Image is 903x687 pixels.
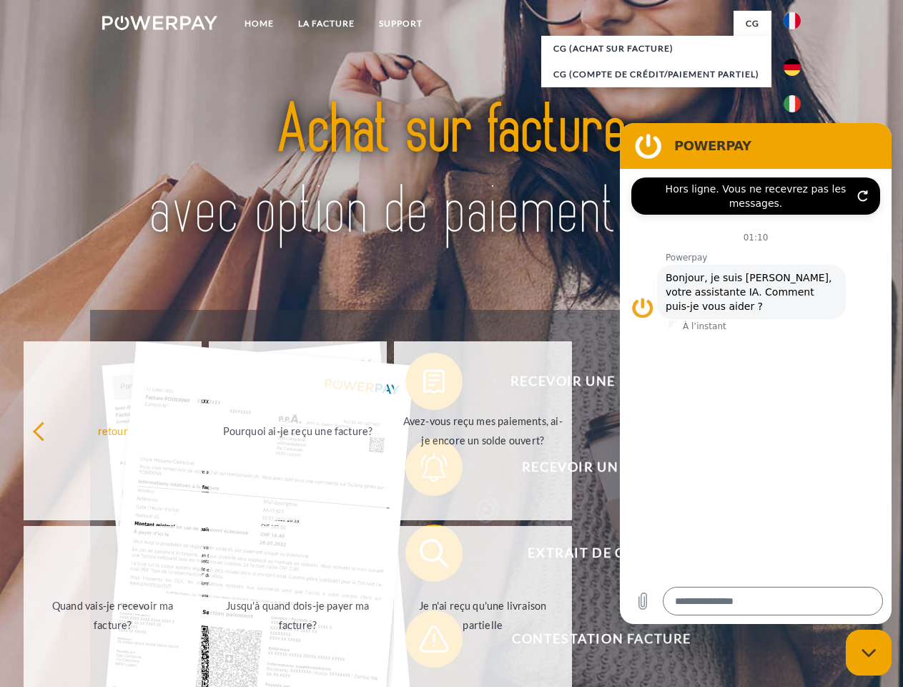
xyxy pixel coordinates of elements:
div: Avez-vous reçu mes paiements, ai-je encore un solde ouvert? [403,411,563,450]
img: it [784,95,801,112]
iframe: Bouton de lancement de la fenêtre de messagerie, conversation en cours [846,630,892,676]
button: Recevoir un rappel? [405,439,777,496]
iframe: Fenêtre de messagerie [620,123,892,624]
a: Support [367,11,435,36]
div: Quand vais-je recevoir ma facture? [32,596,193,635]
button: Extrait de compte [405,525,777,582]
button: Recevoir une facture ? [405,353,777,410]
span: Recevoir une facture ? [426,353,776,410]
span: Recevoir un rappel? [426,439,776,496]
div: Je n'ai reçu qu'une livraison partielle [403,596,563,635]
span: Extrait de compte [426,525,776,582]
div: retour [32,421,193,440]
span: Contestation Facture [426,610,776,668]
img: de [784,59,801,76]
a: Avez-vous reçu mes paiements, ai-je encore un solde ouvert? [394,341,572,520]
button: Contestation Facture [405,610,777,668]
img: title-powerpay_fr.svg [137,69,766,274]
a: Home [232,11,286,36]
a: CG (Compte de crédit/paiement partiel) [541,62,771,87]
a: CG (achat sur facture) [541,36,771,62]
img: fr [784,12,801,29]
a: LA FACTURE [286,11,367,36]
div: Pourquoi ai-je reçu une facture? [217,421,378,440]
img: logo-powerpay-white.svg [102,16,217,30]
a: CG [734,11,771,36]
div: Jusqu'à quand dois-je payer ma facture? [217,596,378,635]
